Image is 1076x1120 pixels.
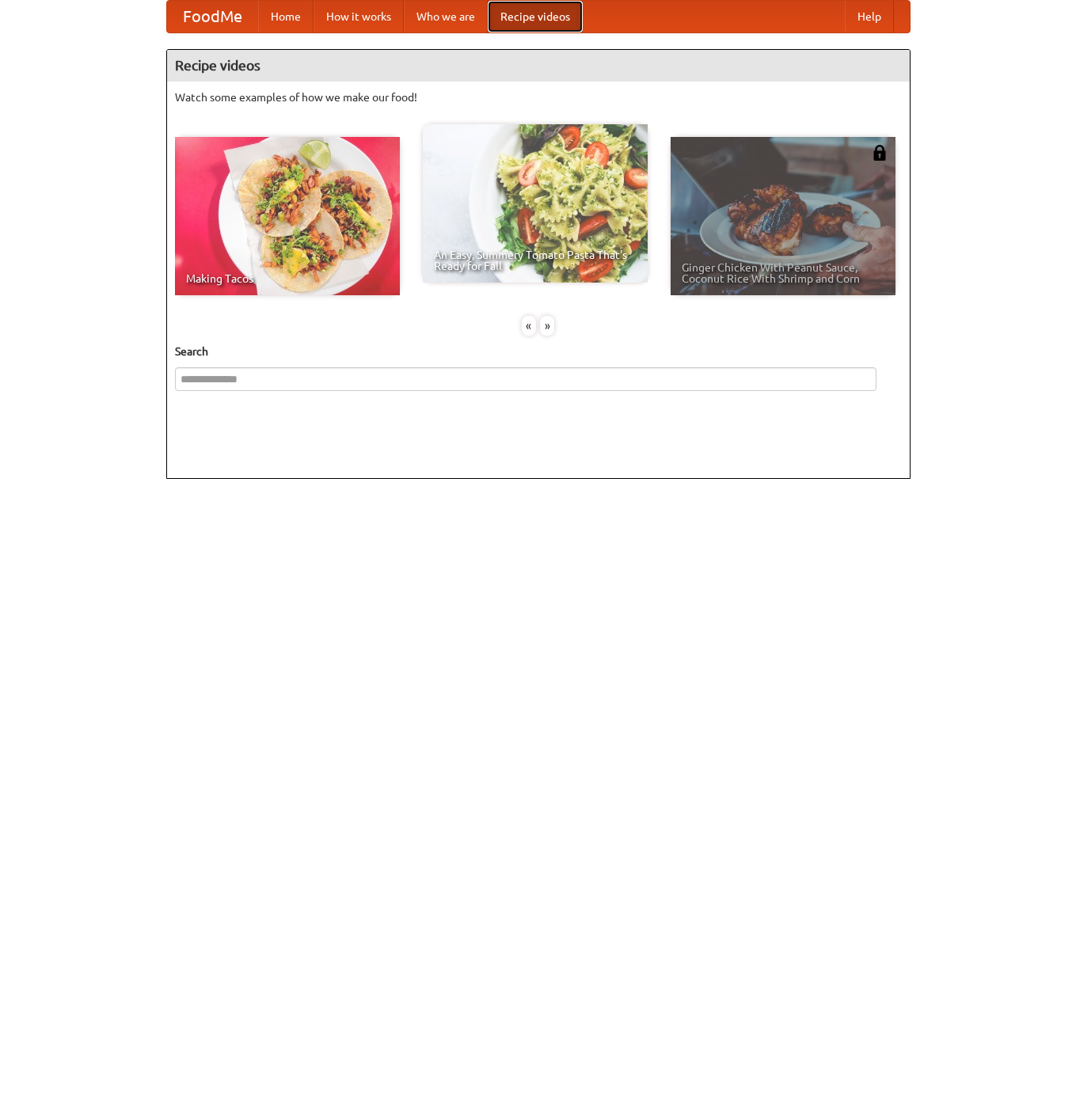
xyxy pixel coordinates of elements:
h5: Search [175,344,902,359]
a: How it works [314,1,404,32]
a: Making Tacos [175,137,400,295]
span: Making Tacos [186,273,389,284]
h4: Recipe videos [167,50,910,82]
div: » [540,316,554,336]
a: Home [258,1,314,32]
img: 483408.png [872,145,888,161]
a: An Easy, Summery Tomato Pasta That's Ready for Fall [423,124,648,283]
a: Help [845,1,894,32]
a: FoodMe [167,1,258,32]
div: « [522,316,536,336]
span: An Easy, Summery Tomato Pasta That's Ready for Fall [434,249,637,271]
a: Recipe videos [488,1,583,32]
p: Watch some examples of how we make our food! [175,89,902,105]
a: Who we are [404,1,488,32]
